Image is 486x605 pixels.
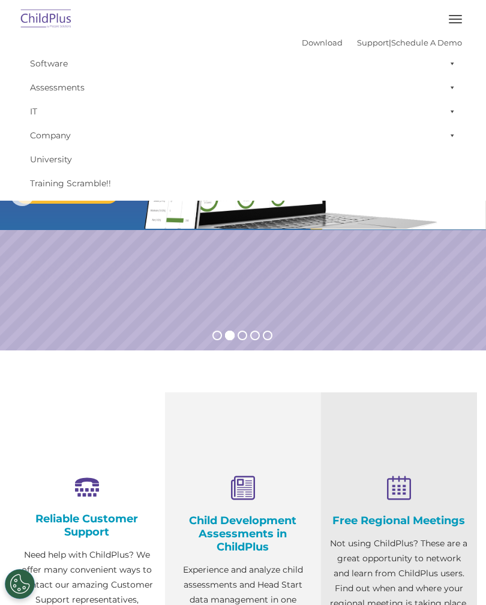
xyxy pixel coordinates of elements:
a: University [24,147,462,171]
h4: Child Development Assessments in ChildPlus [174,514,312,553]
a: Download [302,38,343,47]
iframe: Chat Widget [284,476,486,605]
a: Assessments [24,75,462,99]
a: Software [24,52,462,75]
h4: Reliable Customer Support [18,512,156,539]
font: | [302,38,462,47]
img: ChildPlus by Procare Solutions [18,5,74,34]
a: IT [24,99,462,123]
button: Cookies Settings [5,569,35,599]
a: Company [24,123,462,147]
a: Training Scramble!! [24,171,462,195]
a: Schedule A Demo [391,38,462,47]
a: Support [357,38,389,47]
